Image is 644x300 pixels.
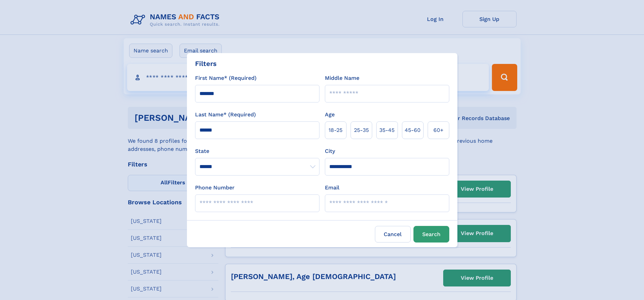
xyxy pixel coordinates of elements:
label: Age [325,111,335,119]
div: Filters [195,59,217,69]
label: Middle Name [325,74,359,82]
label: First Name* (Required) [195,74,257,82]
span: 35‑45 [379,126,395,134]
label: City [325,147,335,155]
span: 60+ [433,126,444,134]
label: Phone Number [195,184,235,192]
span: 25‑35 [354,126,369,134]
label: Last Name* (Required) [195,111,256,119]
button: Search [413,226,449,243]
span: 18‑25 [329,126,342,134]
span: 45‑60 [405,126,421,134]
label: Cancel [375,226,411,243]
label: Email [325,184,339,192]
label: State [195,147,319,155]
